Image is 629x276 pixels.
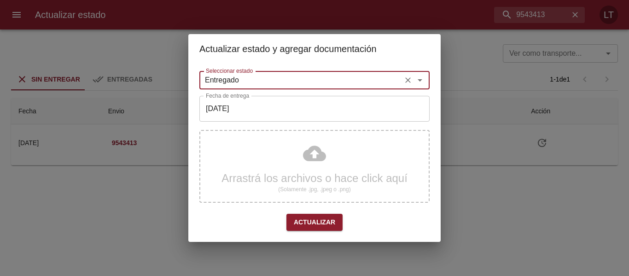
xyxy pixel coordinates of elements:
[199,130,430,203] div: Arrastrá los archivos o hace click aquí(Solamente .jpg, .jpeg o .png)
[286,214,343,231] span: Confirmar cambio de estado
[414,74,426,87] button: Abrir
[402,74,414,87] button: Limpiar
[294,217,335,228] span: Actualizar
[286,214,343,231] button: Actualizar
[199,41,430,56] h2: Actualizar estado y agregar documentación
